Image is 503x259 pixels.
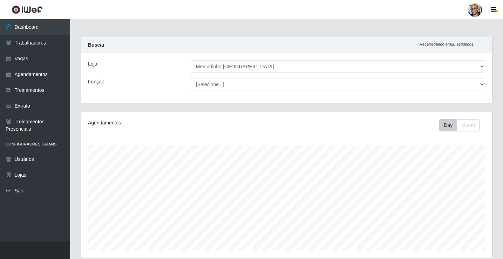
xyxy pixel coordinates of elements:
button: Month [457,119,480,131]
img: CoreUI Logo [12,5,43,14]
button: Day [439,119,457,131]
div: First group [439,119,480,131]
label: Loja [88,60,97,68]
div: Agendamentos [88,119,247,127]
strong: Buscar [88,42,104,48]
i: Recarregando em 28 segundos... [420,42,477,46]
label: Função [88,78,104,86]
div: Toolbar with button groups [439,119,485,131]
